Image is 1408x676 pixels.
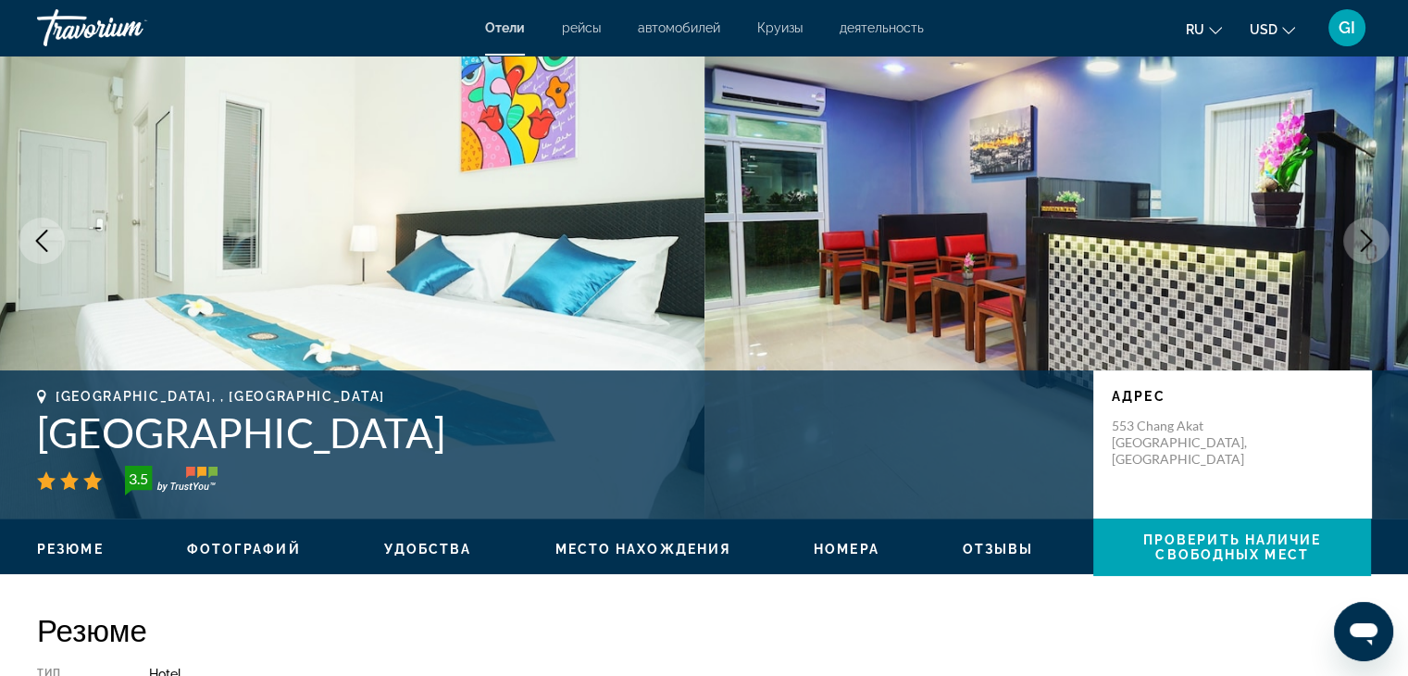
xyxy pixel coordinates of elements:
[1250,22,1277,37] span: USD
[562,20,601,35] a: рейсы
[384,541,472,557] button: Удобства
[37,542,104,557] span: Резюме
[1186,22,1204,37] span: ru
[384,542,472,557] span: Удобства
[1323,8,1371,47] button: User Menu
[1339,19,1355,37] span: GI
[187,541,301,557] button: Фотографий
[19,218,65,264] button: Previous image
[840,20,924,35] a: деятельность
[187,542,301,557] span: Фотографий
[125,466,218,495] img: trustyou-badge-hor.svg
[37,541,104,557] button: Резюме
[37,611,1371,648] h2: Резюме
[1186,16,1222,43] button: Change language
[1143,532,1322,562] span: Проверить наличие свободных мест
[485,20,525,35] a: Отели
[1250,16,1295,43] button: Change currency
[814,541,879,557] button: Номера
[37,4,222,52] a: Travorium
[814,542,879,557] span: Номера
[963,541,1034,557] button: Отзывы
[1112,418,1260,468] p: 553 Chang Akat [GEOGRAPHIC_DATA], [GEOGRAPHIC_DATA]
[963,542,1034,557] span: Отзывы
[638,20,720,35] a: автомобилей
[1112,389,1352,404] p: адрес
[56,389,385,404] span: [GEOGRAPHIC_DATA], , [GEOGRAPHIC_DATA]
[554,541,730,557] button: Место нахождения
[554,542,730,557] span: Место нахождения
[1343,218,1389,264] button: Next image
[1334,602,1393,661] iframe: Кнопка запуска окна обмена сообщениями
[37,408,1075,457] h1: [GEOGRAPHIC_DATA]
[119,468,156,490] div: 3.5
[1093,519,1371,576] button: Проверить наличие свободных мест
[757,20,803,35] a: Круизы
